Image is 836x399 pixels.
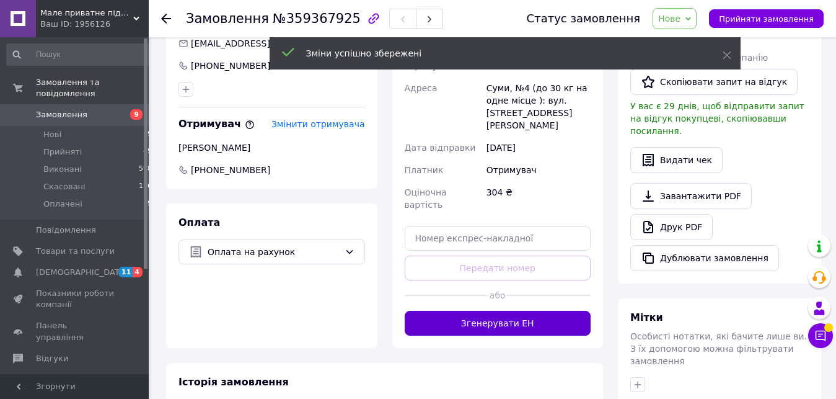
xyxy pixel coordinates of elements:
[273,11,361,26] span: №359367925
[43,164,82,175] span: Виконані
[630,147,723,173] button: Видати чек
[484,77,593,137] div: Суми, №4 (до 30 кг на одне місце ): вул. [STREET_ADDRESS][PERSON_NAME]
[36,109,87,120] span: Замовлення
[630,101,804,136] span: У вас є 29 днів, щоб відправити запит на відгук покупцеві, скопіювавши посилання.
[6,43,153,66] input: Пошук
[405,83,438,93] span: Адреса
[178,118,255,130] span: Отримувач
[36,288,115,310] span: Показники роботи компанії
[484,159,593,181] div: Отримувач
[709,9,824,28] button: Прийняти замовлення
[271,119,365,129] span: Змінити отримувача
[719,14,814,24] span: Прийняти замовлення
[191,38,343,48] span: [EMAIL_ADDRESS][DOMAIN_NAME]
[630,183,752,209] a: Завантажити PDF
[527,12,641,25] div: Статус замовлення
[139,181,152,192] span: 136
[43,181,86,192] span: Скасовані
[630,69,798,95] button: Скопіювати запит на відгук
[36,353,68,364] span: Відгуки
[178,217,220,228] span: Оплата
[630,331,807,366] span: Особисті нотатки, які бачите лише ви. З їх допомогою можна фільтрувати замовлення
[139,164,152,175] span: 598
[190,164,271,176] span: [PHONE_NUMBER]
[161,12,171,25] div: Повернутися назад
[630,214,713,240] a: Друк PDF
[178,376,289,388] span: Історія замовлення
[43,146,82,158] span: Прийняті
[405,187,447,210] span: Оціночна вартість
[484,181,593,216] div: 304 ₴
[36,267,128,278] span: [DEMOGRAPHIC_DATA]
[147,129,152,140] span: 9
[40,7,133,19] span: Мале приватне підприємство Таля
[118,267,133,277] span: 11
[405,226,591,251] input: Номер експрес-накладної
[147,199,152,210] span: 9
[405,311,591,336] button: Згенерувати ЕН
[178,141,365,154] div: [PERSON_NAME]
[208,245,340,259] span: Оплата на рахунок
[36,320,115,343] span: Панель управління
[405,143,476,153] span: Дата відправки
[36,225,96,236] span: Повідомлення
[405,165,444,175] span: Платник
[808,323,833,348] button: Чат з покупцем
[630,245,779,271] button: Дублювати замовлення
[186,11,269,26] span: Замовлення
[190,60,271,72] div: [PHONE_NUMBER]
[488,289,507,302] span: або
[484,137,593,159] div: [DATE]
[130,109,143,120] span: 9
[43,129,61,140] span: Нові
[658,14,680,24] span: Нове
[630,312,663,323] span: Мітки
[40,19,149,30] div: Ваш ID: 1956126
[133,267,143,277] span: 4
[143,146,152,158] span: 45
[306,47,692,60] div: Зміни успішно збережені
[43,199,82,210] span: Оплачені
[36,77,149,99] span: Замовлення та повідомлення
[36,246,115,257] span: Товари та послуги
